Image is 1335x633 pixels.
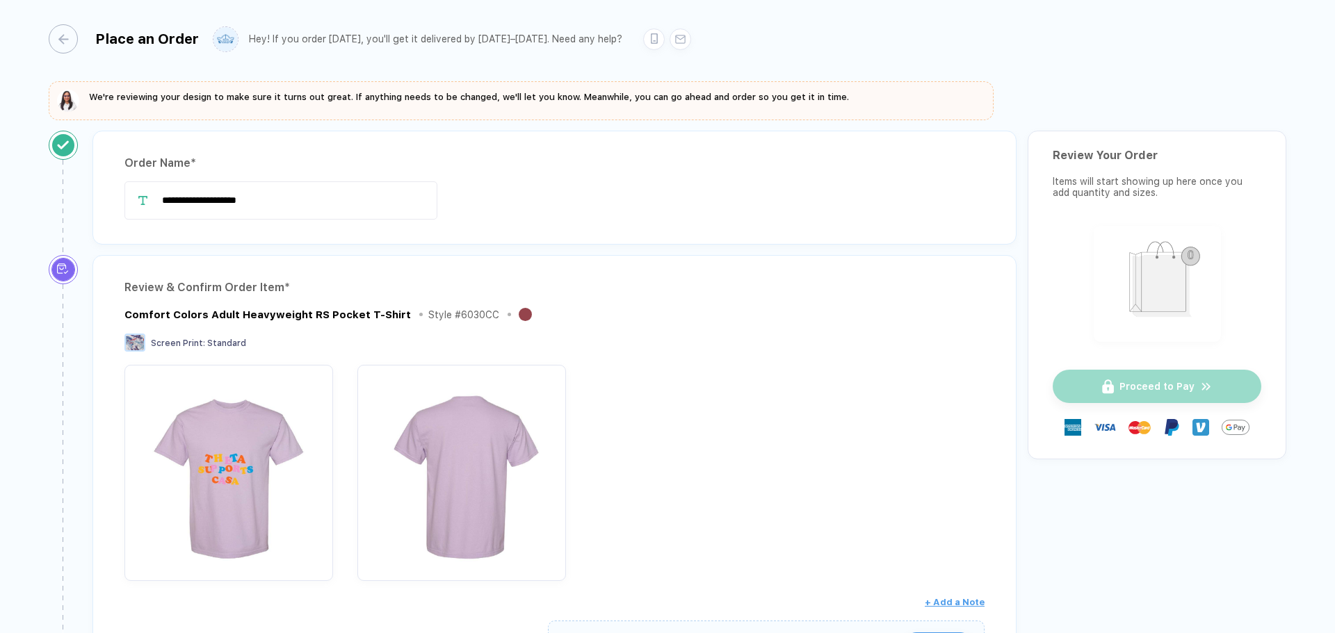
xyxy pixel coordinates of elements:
button: + Add a Note [925,591,985,614]
div: Hey! If you order [DATE], you'll get it delivered by [DATE]–[DATE]. Need any help? [249,33,622,45]
img: user profile [213,27,238,51]
img: visa [1094,416,1116,438]
img: Venmo [1192,419,1209,436]
span: Screen Print : [151,338,205,348]
div: Style # 6030CC [428,309,499,320]
div: Items will start showing up here once you add quantity and sizes. [1053,176,1261,198]
img: sophie [57,90,79,112]
div: Place an Order [95,31,199,47]
div: Review & Confirm Order Item [124,277,985,299]
span: Standard [207,338,246,348]
span: + Add a Note [925,597,985,607]
img: shopping_bag.png [1100,232,1215,333]
div: Review Your Order [1053,149,1261,162]
div: Order Name [124,152,985,174]
img: 1759766230658cxtth_nt_back.png [364,372,559,566]
img: 1759766230658gjvbo_nt_front.png [131,372,326,566]
span: We're reviewing your design to make sure it turns out great. If anything needs to be changed, we'... [89,92,849,102]
img: master-card [1128,416,1151,438]
img: Screen Print [124,334,145,352]
button: We're reviewing your design to make sure it turns out great. If anything needs to be changed, we'... [57,90,849,112]
img: GPay [1222,413,1249,441]
img: Paypal [1163,419,1180,436]
div: Comfort Colors Adult Heavyweight RS Pocket T-Shirt [124,309,411,321]
img: express [1065,419,1081,436]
